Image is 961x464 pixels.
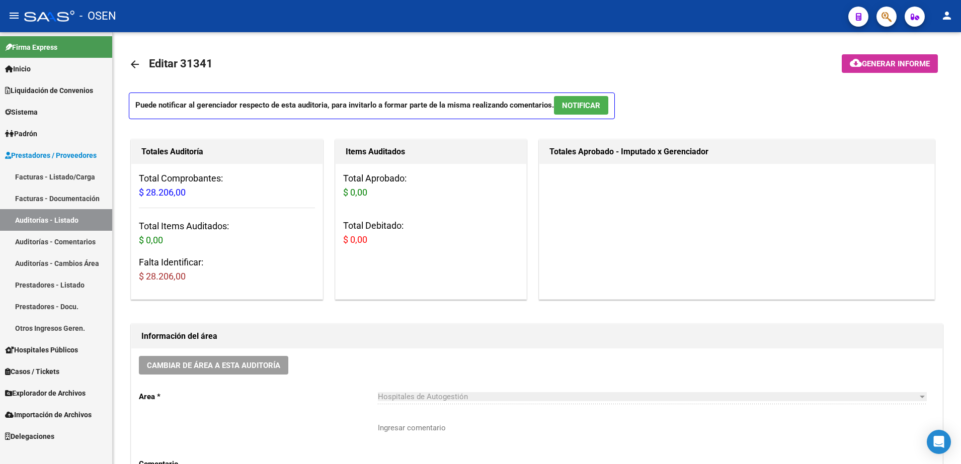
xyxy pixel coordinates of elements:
[842,54,938,73] button: Generar informe
[5,42,57,53] span: Firma Express
[147,361,280,370] span: Cambiar de área a esta auditoría
[139,356,288,375] button: Cambiar de área a esta auditoría
[139,255,315,284] h3: Falta Identificar:
[927,430,951,454] div: Open Intercom Messenger
[562,101,600,110] span: NOTIFICAR
[79,5,116,27] span: - OSEN
[139,171,315,200] h3: Total Comprobantes:
[5,63,31,74] span: Inicio
[554,96,608,115] button: NOTIFICAR
[5,85,93,96] span: Liquidación de Convenios
[346,144,517,160] h1: Items Auditados
[862,59,930,68] span: Generar informe
[5,128,37,139] span: Padrón
[5,344,78,355] span: Hospitales Públicos
[5,409,92,420] span: Importación de Archivos
[343,219,519,247] h3: Total Debitado:
[378,392,468,401] span: Hospitales de Autogestión
[343,234,367,245] span: $ 0,00
[139,271,186,282] span: $ 28.206,00
[343,187,367,198] span: $ 0,00
[8,10,20,22] mat-icon: menu
[850,57,862,69] mat-icon: cloud_download
[139,391,378,402] p: Area *
[129,58,141,70] mat-icon: arrow_back
[549,144,924,160] h1: Totales Aprobado - Imputado x Gerenciador
[139,187,186,198] span: $ 28.206,00
[141,144,312,160] h1: Totales Auditoría
[5,150,97,161] span: Prestadores / Proveedores
[141,328,932,344] h1: Información del área
[139,235,163,245] span: $ 0,00
[5,366,59,377] span: Casos / Tickets
[5,388,86,399] span: Explorador de Archivos
[129,92,615,119] p: Puede notificar al gerenciador respecto de esta auditoria, para invitarlo a formar parte de la mi...
[5,431,54,442] span: Delegaciones
[343,171,519,200] h3: Total Aprobado:
[941,10,953,22] mat-icon: person
[139,219,315,247] h3: Total Items Auditados:
[5,107,38,118] span: Sistema
[149,57,213,70] span: Editar 31341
